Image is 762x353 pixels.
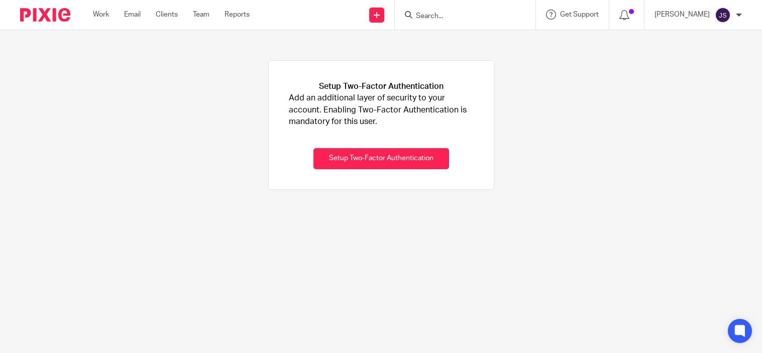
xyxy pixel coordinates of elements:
img: Pixie [20,8,70,22]
h1: Setup Two-Factor Authentication [319,81,444,92]
button: Setup Two-Factor Authentication [313,148,449,170]
p: [PERSON_NAME] [655,10,710,20]
a: Email [124,10,141,20]
a: Clients [156,10,178,20]
img: svg%3E [715,7,731,23]
input: Search [415,12,505,21]
a: Reports [225,10,250,20]
span: Get Support [560,11,599,18]
a: Work [93,10,109,20]
a: Team [193,10,209,20]
p: Add an additional layer of security to your account. Enabling Two-Factor Authentication is mandat... [289,92,474,128]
